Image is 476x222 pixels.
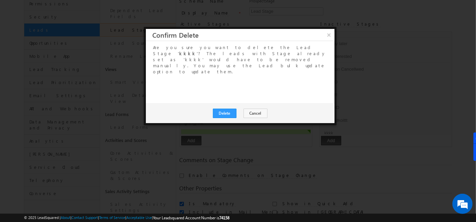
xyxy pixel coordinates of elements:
[153,29,335,41] h3: Confirm Delete
[153,215,230,220] span: Your Leadsquared Account Number is
[213,109,236,118] button: Delete
[9,62,123,168] textarea: Type your message and hit 'Enter'
[110,3,127,20] div: Minimize live chat window
[220,215,230,220] span: 74158
[99,215,125,220] a: Terms of Service
[11,35,28,44] img: d_60004797649_company_0_60004797649
[71,215,98,220] a: Contact Support
[244,109,267,118] button: Cancel
[24,215,230,221] span: © 2025 LeadSquared | | | | |
[126,215,152,220] a: Acceptable Use
[35,35,113,44] div: Chat with us now
[180,50,197,56] b: kkkk
[92,173,122,182] em: Start Chat
[61,215,70,220] a: About
[153,44,327,75] div: Are you sure you want to delete the Lead Stage ' '? The leads with Stage already set as 'kkkk' wo...
[324,29,335,41] button: ×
